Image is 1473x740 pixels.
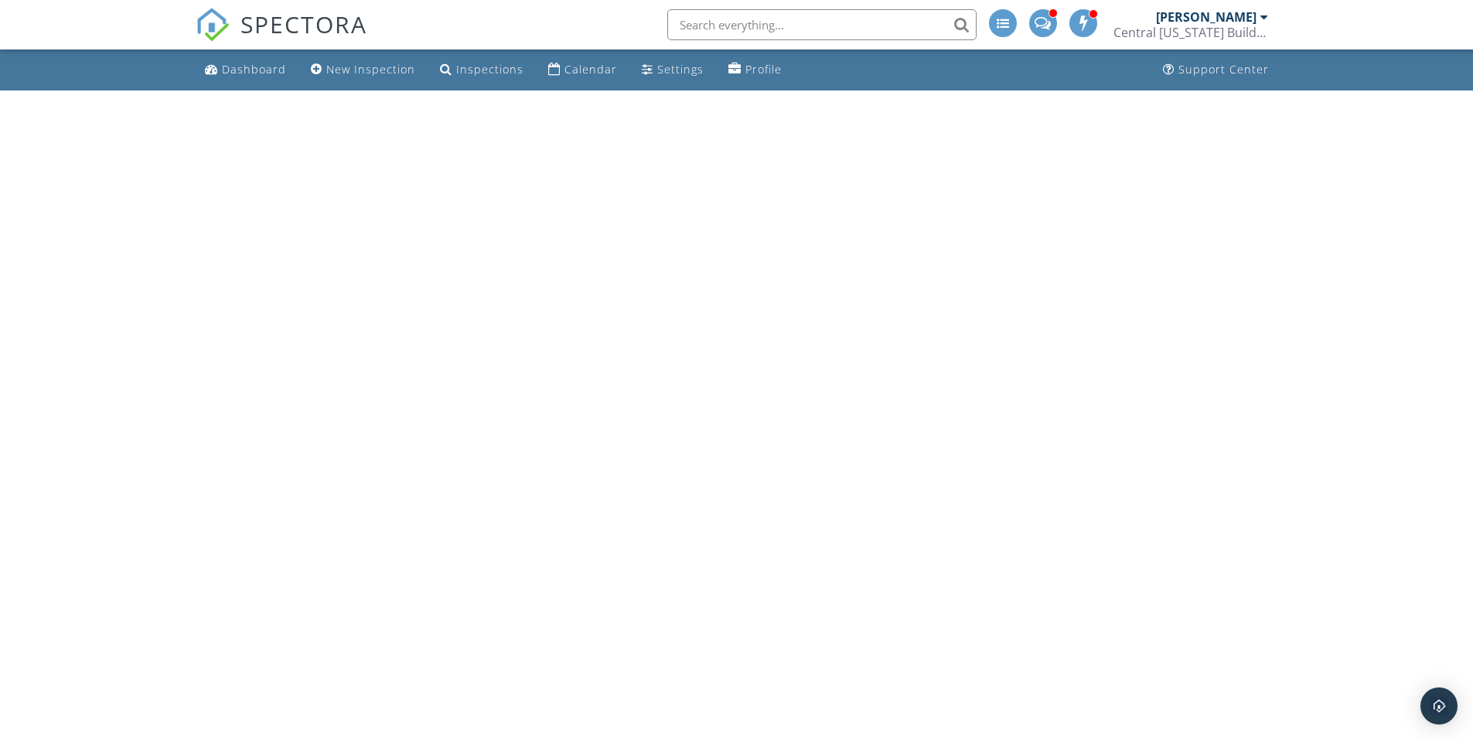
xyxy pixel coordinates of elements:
[564,62,617,77] div: Calendar
[745,62,782,77] div: Profile
[1157,56,1275,84] a: Support Center
[326,62,415,77] div: New Inspection
[222,62,286,77] div: Dashboard
[667,9,977,40] input: Search everything...
[196,21,367,53] a: SPECTORA
[434,56,530,84] a: Inspections
[1113,25,1268,40] div: Central Florida Building Inspectors
[196,8,230,42] img: The Best Home Inspection Software - Spectora
[199,56,292,84] a: Dashboard
[636,56,710,84] a: Settings
[722,56,788,84] a: Profile
[240,8,367,40] span: SPECTORA
[1178,62,1269,77] div: Support Center
[305,56,421,84] a: New Inspection
[542,56,623,84] a: Calendar
[456,62,523,77] div: Inspections
[1156,9,1256,25] div: [PERSON_NAME]
[1420,687,1458,725] div: Open Intercom Messenger
[657,62,704,77] div: Settings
